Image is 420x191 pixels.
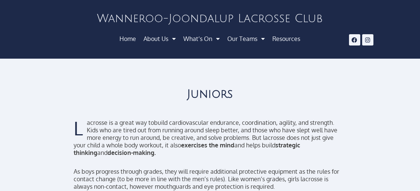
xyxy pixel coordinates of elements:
[74,119,346,156] p: acrosse is a great way to . Kids who are tired out from running around sleep better, and those wh...
[224,32,269,45] a: Our Teams
[88,32,332,45] nav: Menu
[154,119,333,126] b: build cardiovascular endurance, coordination, agility, and strength
[74,89,346,100] h2: Juniors
[140,32,180,45] a: About Us
[116,32,140,45] a: Home
[107,149,156,156] strong: decision-making.
[74,168,346,190] p: As boys progress through grades, they will require additional protective equipment as the rules f...
[180,32,224,45] a: What’s On
[88,13,332,24] h2: Wanneroo-Joondalup Lacrosse Club
[74,141,300,156] strong: strategic thinking
[269,32,304,45] a: Resources
[181,141,234,149] strong: exercises the mind
[74,119,83,138] span: L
